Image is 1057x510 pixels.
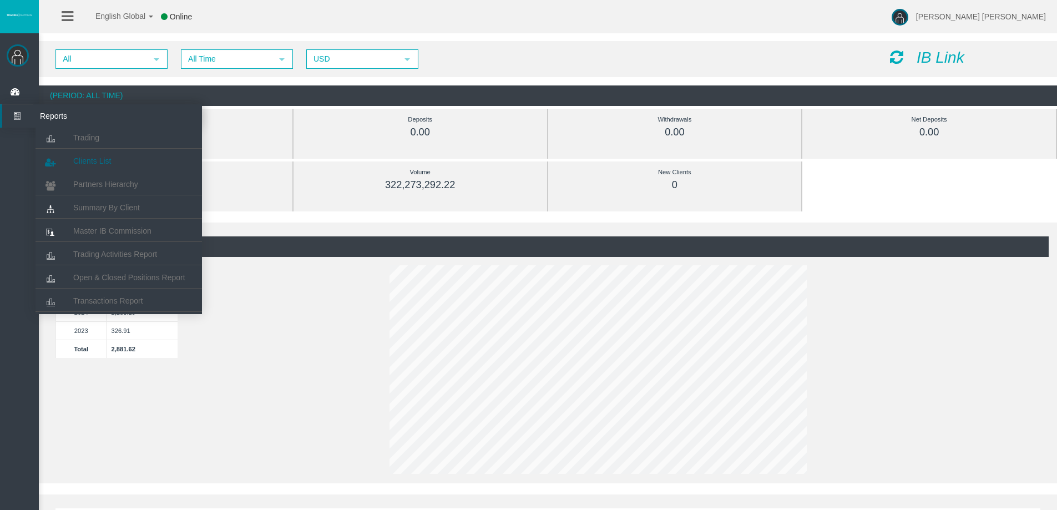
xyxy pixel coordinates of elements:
span: Trading [73,133,99,142]
span: select [403,55,412,64]
div: Deposits [318,113,522,126]
td: 2023 [56,321,107,340]
i: IB Link [917,49,964,66]
span: Master IB Commission [73,226,151,235]
img: logo.svg [6,13,33,17]
td: 2,881.62 [107,340,178,358]
div: 0.00 [827,126,1031,139]
div: Volume [318,166,522,179]
span: Transactions Report [73,296,143,305]
a: Partners Hierarchy [36,174,202,194]
span: [PERSON_NAME] [PERSON_NAME] [916,12,1046,21]
a: Master IB Commission [36,221,202,241]
a: Trading [36,128,202,148]
div: New Clients [573,166,777,179]
span: English Global [81,12,145,21]
span: Trading Activities Report [73,250,157,259]
img: user-image [892,9,908,26]
div: Net Deposits [827,113,1031,126]
td: 326.91 [107,321,178,340]
div: (Period: All Time) [47,236,1049,257]
div: 0.00 [573,126,777,139]
span: Partners Hierarchy [73,180,138,189]
span: Online [170,12,192,21]
span: Open & Closed Positions Report [73,273,185,282]
div: 0.00 [318,126,522,139]
span: Summary By Client [73,203,140,212]
i: Reload Dashboard [890,49,903,65]
a: Reports [2,104,202,128]
span: Clients List [73,156,111,165]
span: All Time [182,51,272,68]
div: Withdrawals [573,113,777,126]
span: select [152,55,161,64]
div: 0 [573,179,777,191]
div: (Period: All Time) [39,85,1057,106]
a: Summary By Client [36,198,202,218]
div: 322,273,292.22 [318,179,522,191]
a: Transactions Report [36,291,202,311]
a: Trading Activities Report [36,244,202,264]
span: USD [307,51,397,68]
span: Reports [32,104,140,128]
span: select [277,55,286,64]
a: Open & Closed Positions Report [36,267,202,287]
span: All [57,51,146,68]
a: Clients List [36,151,202,171]
td: Total [56,340,107,358]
